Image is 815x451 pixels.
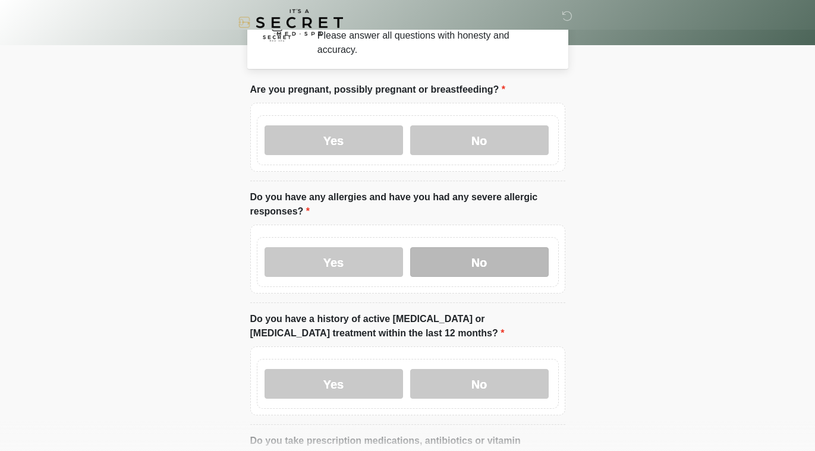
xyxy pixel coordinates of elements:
[265,247,403,277] label: Yes
[250,83,505,97] label: Are you pregnant, possibly pregnant or breastfeeding?
[265,125,403,155] label: Yes
[410,247,549,277] label: No
[250,190,565,219] label: Do you have any allergies and have you had any severe allergic responses?
[250,312,565,340] label: Do you have a history of active [MEDICAL_DATA] or [MEDICAL_DATA] treatment within the last 12 mon...
[265,369,403,399] label: Yes
[410,369,549,399] label: No
[410,125,549,155] label: No
[238,9,343,36] img: It's A Secret Med Spa Logo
